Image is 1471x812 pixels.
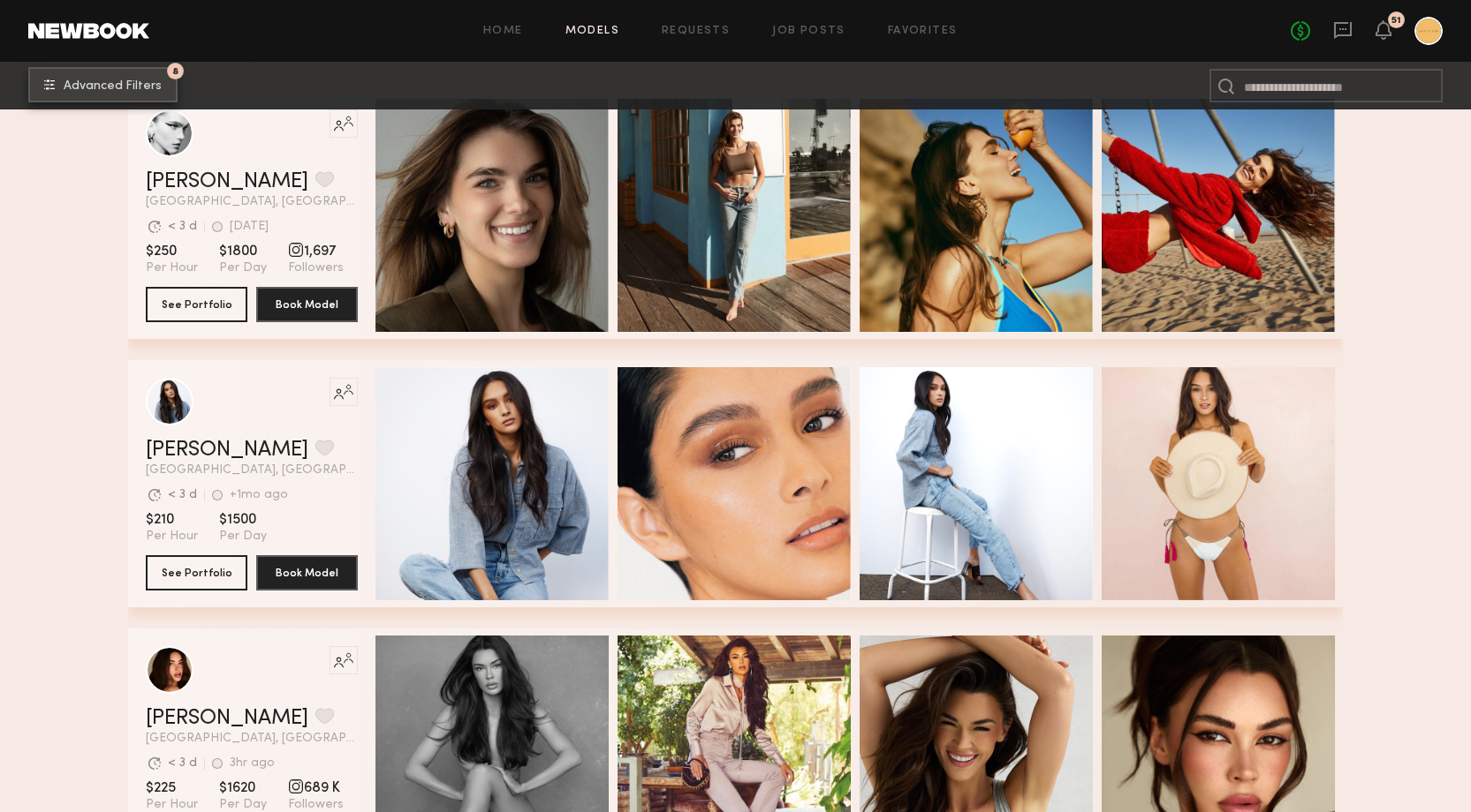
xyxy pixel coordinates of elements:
[146,287,247,322] button: See Portfolio
[662,26,730,37] a: Requests
[168,221,197,233] div: < 3 d
[288,779,344,797] span: 689 K
[146,440,308,461] a: [PERSON_NAME]
[146,260,198,276] span: Per Hour
[146,708,308,729] a: [PERSON_NAME]
[230,757,275,770] div: 3hr ago
[146,779,198,797] span: $225
[146,243,198,260] span: $250
[28,67,178,102] button: 8Advanced Filters
[288,243,344,260] span: 1,697
[219,779,267,797] span: $1620
[230,221,269,233] div: [DATE]
[772,26,845,37] a: Job Posts
[288,260,344,276] span: Followers
[64,80,162,93] span: Advanced Filters
[146,529,198,545] span: Per Hour
[146,464,358,477] span: [GEOGRAPHIC_DATA], [GEOGRAPHIC_DATA]
[219,260,267,276] span: Per Day
[483,26,523,37] a: Home
[168,489,197,501] div: < 3 d
[219,243,267,260] span: $1800
[256,287,358,322] button: Book Model
[219,529,267,545] span: Per Day
[888,26,958,37] a: Favorites
[256,555,358,590] button: Book Model
[565,26,619,37] a: Models
[146,196,358,208] span: [GEOGRAPHIC_DATA], [GEOGRAPHIC_DATA]
[219,511,267,529] span: $1500
[230,489,288,501] div: +1mo ago
[146,733,358,745] span: [GEOGRAPHIC_DATA], [GEOGRAPHIC_DATA]
[172,67,178,75] span: 8
[146,555,247,590] button: See Portfolio
[146,511,198,529] span: $210
[146,171,308,192] a: [PERSON_NAME]
[1391,16,1401,26] div: 51
[168,757,197,770] div: < 3 d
